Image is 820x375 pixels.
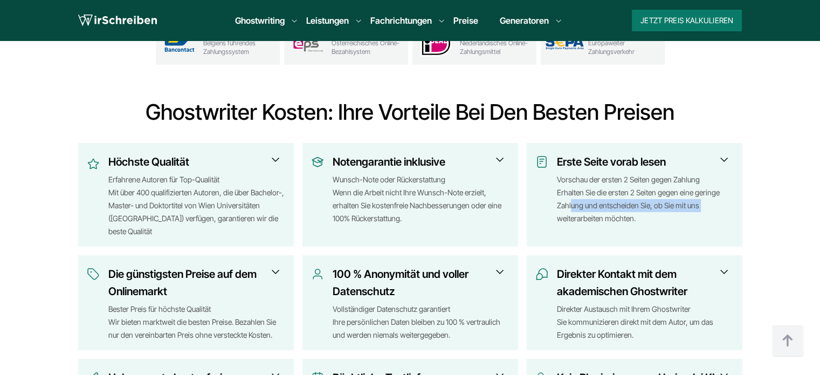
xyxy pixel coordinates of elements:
img: iDEAL [417,26,456,60]
h3: Notengarantie inklusive [333,153,502,171]
h3: Höchste Qualität [108,153,278,171]
div: Vollständiger Datenschutz garantiert Ihre persönlichen Daten bleiben zu 100 % vertraulich und wer... [333,303,509,342]
img: logo wirschreiben [78,12,157,29]
img: 100 % Anonymität und voller Datenschutz [311,268,324,281]
img: Höchste Qualität [87,155,100,173]
h3: Direkter Kontakt mit dem akademischen Ghostwriter [557,265,727,300]
a: Ghostwriting [235,14,285,27]
img: Notengarantie inklusive [311,155,324,168]
span: Niederländisches Online-Zahlungsmittel [460,39,532,56]
img: SEPA [545,36,584,50]
a: Generatoren [500,14,549,27]
img: Die günstigsten Preise auf dem Onlinemarkt [87,268,100,281]
span: Europaweiter Zahlungsverkehr [588,39,660,56]
button: Jetzt Preis kalkulieren [632,10,742,31]
div: Direkter Austausch mit Ihrem Ghostwriter Sie kommunizieren direkt mit dem Autor, um das Ergebnis ... [557,303,734,342]
a: Leistungen [306,14,349,27]
span: Belgiens führendes Zahlungssystem [203,39,275,56]
div: Erfahrene Autoren für Top-Qualität Mit über 400 qualifizierten Autoren, die über Bachelor-, Maste... [108,173,285,238]
div: Vorschau der ersten 2 Seiten gegen Zahlung Erhalten Sie die ersten 2 Seiten gegen eine geringe Za... [557,173,734,238]
h2: Ghostwriter Kosten: Ihre Vorteile bei den besten Preisen [74,99,747,125]
div: Bester Preis für höchste Qualität Wir bieten marktweit die besten Preise. Bezahlen Sie nur den ve... [108,303,285,342]
div: Wunsch-Note oder Rückerstattung Wenn die Arbeit nicht Ihre Wunsch-Note erzielt, erhalten Sie kost... [333,173,509,238]
h3: Die günstigsten Preise auf dem Onlinemarkt [108,265,278,300]
img: Bancontact [160,30,199,56]
img: EPS [288,31,327,56]
a: Preise [453,15,478,26]
img: Direkter Kontakt mit dem akademischen Ghostwriter [535,268,548,281]
h3: Erste Seite vorab lesen [557,153,727,171]
span: Österreichisches Online-Bezahlsystem [332,39,404,56]
img: button top [771,325,804,357]
h3: 100 % Anonymität und voller Datenschutz [333,265,502,300]
a: Fachrichtungen [370,14,432,27]
img: Erste Seite vorab lesen [535,155,548,168]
